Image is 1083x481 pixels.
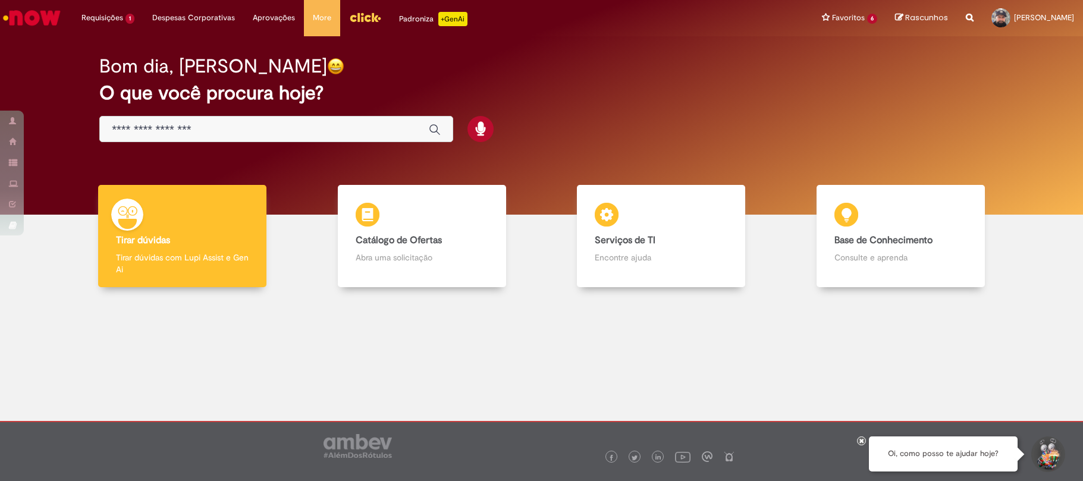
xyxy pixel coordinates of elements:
[356,234,442,246] b: Catálogo de Ofertas
[99,83,984,103] h2: O que você procura hoje?
[1029,436,1065,472] button: Iniciar Conversa de Suporte
[1014,12,1074,23] span: [PERSON_NAME]
[99,56,327,77] h2: Bom dia, [PERSON_NAME]
[356,251,488,263] p: Abra uma solicitação
[125,14,134,24] span: 1
[152,12,235,24] span: Despesas Corporativas
[608,455,614,461] img: logo_footer_facebook.png
[867,14,877,24] span: 6
[675,449,690,464] img: logo_footer_youtube.png
[313,12,331,24] span: More
[834,251,967,263] p: Consulte e aprenda
[116,234,170,246] b: Tirar dúvidas
[542,185,781,288] a: Serviços de TI Encontre ajuda
[253,12,295,24] span: Aprovações
[895,12,948,24] a: Rascunhos
[834,234,933,246] b: Base de Conhecimento
[832,12,865,24] span: Favoritos
[905,12,948,23] span: Rascunhos
[781,185,1021,288] a: Base de Conhecimento Consulte e aprenda
[1,6,62,30] img: ServiceNow
[62,185,302,288] a: Tirar dúvidas Tirar dúvidas com Lupi Assist e Gen Ai
[327,58,344,75] img: happy-face.png
[349,8,381,26] img: click_logo_yellow_360x200.png
[399,12,467,26] div: Padroniza
[438,12,467,26] p: +GenAi
[595,251,727,263] p: Encontre ajuda
[702,451,712,462] img: logo_footer_workplace.png
[595,234,655,246] b: Serviços de TI
[302,185,542,288] a: Catálogo de Ofertas Abra uma solicitação
[116,251,249,275] p: Tirar dúvidas com Lupi Assist e Gen Ai
[869,436,1018,471] div: Oi, como posso te ajudar hoje?
[81,12,123,24] span: Requisições
[724,451,734,462] img: logo_footer_naosei.png
[632,455,638,461] img: logo_footer_twitter.png
[324,434,392,458] img: logo_footer_ambev_rotulo_gray.png
[655,454,661,461] img: logo_footer_linkedin.png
